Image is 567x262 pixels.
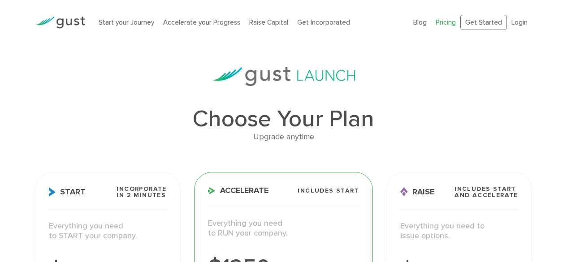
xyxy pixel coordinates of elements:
[117,186,166,198] span: Incorporate in 2 Minutes
[35,131,532,144] div: Upgrade anytime
[249,18,288,26] a: Raise Capital
[511,18,528,26] a: Login
[400,221,518,241] p: Everything you need to issue options.
[400,187,434,197] span: Raise
[208,187,268,195] span: Accelerate
[99,18,154,26] a: Start your Journey
[212,67,355,86] img: gust-launch-logos.svg
[35,107,532,131] h1: Choose Your Plan
[208,187,216,194] img: Accelerate Icon
[436,18,456,26] a: Pricing
[454,186,518,198] span: Includes START and ACCELERATE
[49,187,56,197] img: Start Icon X2
[208,219,359,239] p: Everything you need to RUN your company.
[400,187,408,197] img: Raise Icon
[49,187,86,197] span: Start
[460,15,507,30] a: Get Started
[163,18,240,26] a: Accelerate your Progress
[298,188,359,194] span: Includes START
[413,18,427,26] a: Blog
[49,221,167,241] p: Everything you need to START your company.
[35,17,85,29] img: Gust Logo
[297,18,350,26] a: Get Incorporated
